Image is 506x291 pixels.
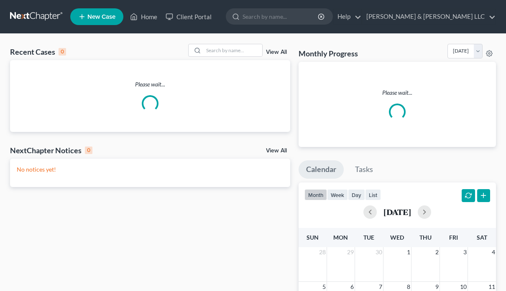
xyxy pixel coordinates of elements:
[87,14,115,20] span: New Case
[10,47,66,57] div: Recent Cases
[434,247,440,257] span: 2
[204,44,262,56] input: Search by name...
[10,145,92,155] div: NextChapter Notices
[383,207,411,216] h2: [DATE]
[266,148,287,154] a: View All
[463,247,468,257] span: 3
[365,189,381,200] button: list
[305,89,490,97] p: Please wait...
[307,234,319,241] span: Sun
[375,247,383,257] span: 30
[491,247,496,257] span: 4
[362,9,496,24] a: [PERSON_NAME] & [PERSON_NAME] LLC
[348,189,365,200] button: day
[10,80,290,89] p: Please wait...
[363,234,374,241] span: Tue
[243,9,319,24] input: Search by name...
[85,147,92,154] div: 0
[449,234,458,241] span: Fri
[126,9,161,24] a: Home
[318,247,327,257] span: 28
[419,234,432,241] span: Thu
[59,48,66,56] div: 0
[299,48,358,58] h3: Monthly Progress
[346,247,355,257] span: 29
[333,9,361,24] a: Help
[266,49,287,55] a: View All
[17,165,284,174] p: No notices yet!
[304,189,327,200] button: month
[477,234,487,241] span: Sat
[333,234,348,241] span: Mon
[327,189,348,200] button: week
[299,160,344,179] a: Calendar
[161,9,216,24] a: Client Portal
[390,234,404,241] span: Wed
[348,160,381,179] a: Tasks
[406,247,411,257] span: 1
